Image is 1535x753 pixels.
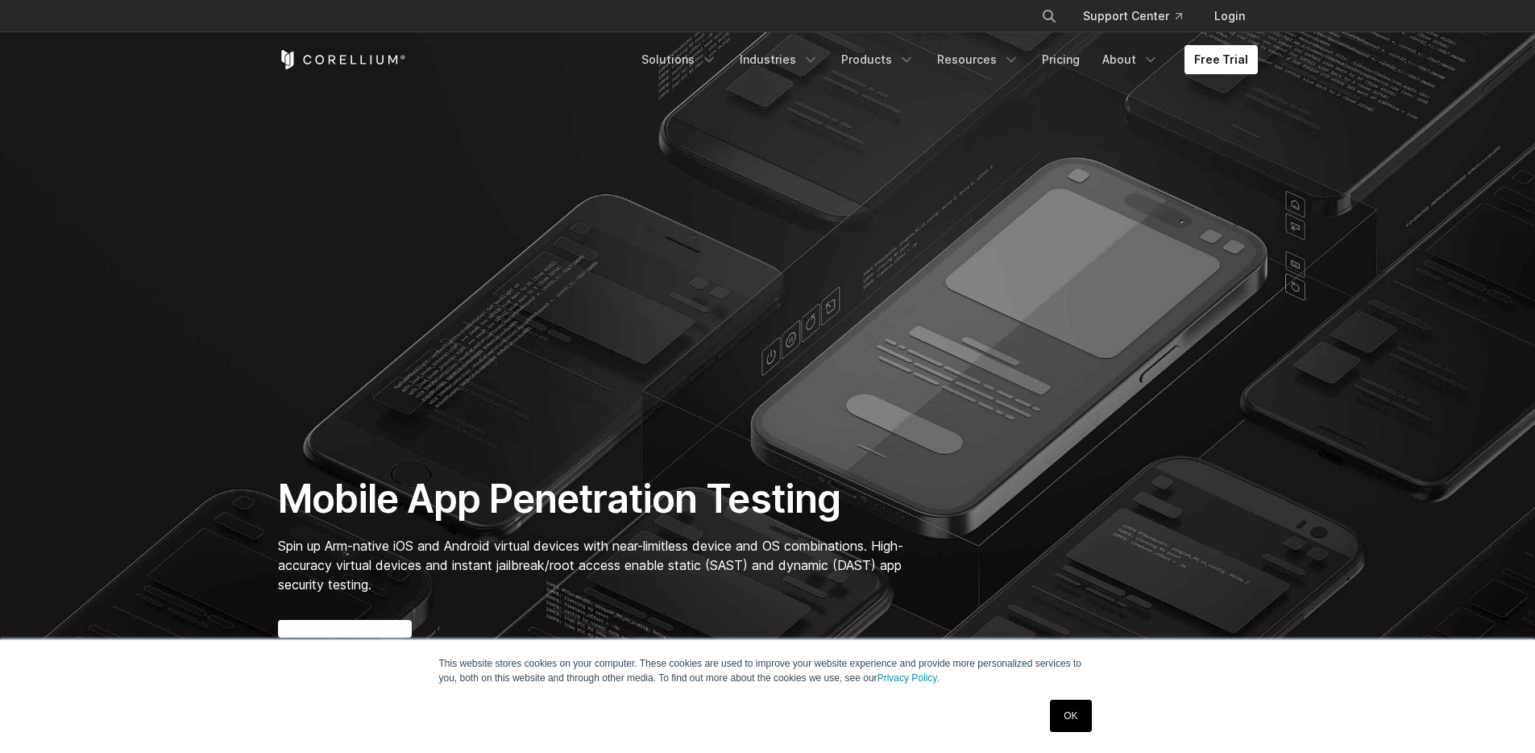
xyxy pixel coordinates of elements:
[278,50,406,69] a: Corellium Home
[1201,2,1258,31] a: Login
[877,672,940,684] a: Privacy Policy.
[278,475,920,523] h1: Mobile App Penetration Testing
[730,45,828,74] a: Industries
[439,656,1097,685] p: This website stores cookies on your computer. These cookies are used to improve your website expe...
[832,45,924,74] a: Products
[1070,2,1195,31] a: Support Center
[927,45,1029,74] a: Resources
[1050,700,1091,732] a: OK
[632,45,727,74] a: Solutions
[1022,2,1258,31] div: Navigation Menu
[1093,45,1168,74] a: About
[1035,2,1064,31] button: Search
[1032,45,1089,74] a: Pricing
[1184,45,1258,74] a: Free Trial
[632,45,1258,74] div: Navigation Menu
[278,538,903,593] span: Spin up Arm-native iOS and Android virtual devices with near-limitless device and OS combinations...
